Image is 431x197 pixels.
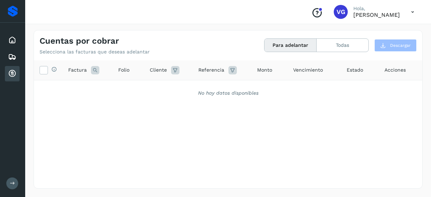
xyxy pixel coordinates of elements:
[68,66,87,74] span: Factura
[347,66,363,74] span: Estado
[43,89,413,97] div: No hay datos disponibles
[317,39,368,52] button: Todas
[40,36,119,46] h4: Cuentas por cobrar
[257,66,272,74] span: Monto
[118,66,129,74] span: Folio
[384,66,406,74] span: Acciones
[150,66,167,74] span: Cliente
[390,42,411,49] span: Descargar
[40,49,150,55] p: Selecciona las facturas que deseas adelantar
[5,66,20,81] div: Cuentas por cobrar
[5,32,20,48] div: Inicio
[353,6,400,12] p: Hola,
[198,66,224,74] span: Referencia
[264,39,317,52] button: Para adelantar
[293,66,323,74] span: Vencimiento
[5,49,20,65] div: Embarques
[374,39,417,52] button: Descargar
[353,12,400,18] p: VIRIDIANA GONZALEZ MENDOZA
